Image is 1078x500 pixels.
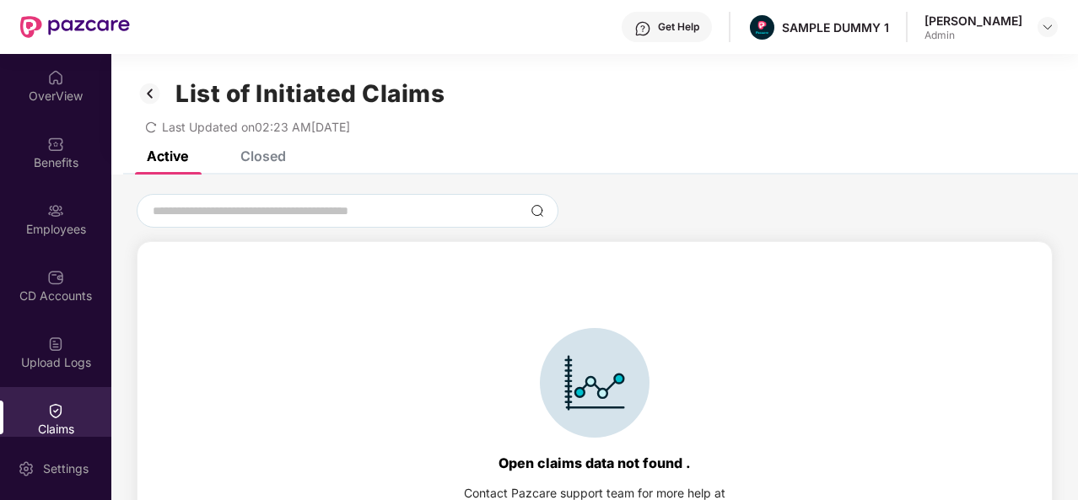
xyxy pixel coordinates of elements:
span: redo [145,120,157,134]
div: [PERSON_NAME] [924,13,1022,29]
img: svg+xml;base64,PHN2ZyBpZD0iU2V0dGluZy0yMHgyMCIgeG1sbnM9Imh0dHA6Ly93d3cudzMub3JnLzIwMDAvc3ZnIiB3aW... [18,460,35,477]
img: Pazcare_Alternative_logo-01-01.png [750,15,774,40]
img: svg+xml;base64,PHN2ZyBpZD0iSWNvbl9DbGFpbSIgZGF0YS1uYW1lPSJJY29uIENsYWltIiB4bWxucz0iaHR0cDovL3d3dy... [540,328,649,438]
img: svg+xml;base64,PHN2ZyBpZD0iSGVscC0zMngzMiIgeG1sbnM9Imh0dHA6Ly93d3cudzMub3JnLzIwMDAvc3ZnIiB3aWR0aD... [634,20,651,37]
div: Get Help [658,20,699,34]
img: svg+xml;base64,PHN2ZyBpZD0iVXBsb2FkX0xvZ3MiIGRhdGEtbmFtZT0iVXBsb2FkIExvZ3MiIHhtbG5zPSJodHRwOi8vd3... [47,336,64,352]
img: svg+xml;base64,PHN2ZyBpZD0iU2VhcmNoLTMyeDMyIiB4bWxucz0iaHR0cDovL3d3dy53My5vcmcvMjAwMC9zdmciIHdpZH... [531,204,544,218]
div: Closed [240,148,286,164]
div: Active [147,148,188,164]
div: Open claims data not found . [499,454,691,471]
span: Last Updated on 02:23 AM[DATE] [162,120,350,134]
img: svg+xml;base64,PHN2ZyB3aWR0aD0iMzIiIGhlaWdodD0iMzIiIHZpZXdCb3g9IjAgMCAzMiAzMiIgZmlsbD0ibm9uZSIgeG... [137,79,164,108]
div: SAMPLE DUMMY 1 [782,19,889,35]
img: svg+xml;base64,PHN2ZyBpZD0iRW1wbG95ZWVzIiB4bWxucz0iaHR0cDovL3d3dy53My5vcmcvMjAwMC9zdmciIHdpZHRoPS... [47,202,64,219]
img: svg+xml;base64,PHN2ZyBpZD0iQ0RfQWNjb3VudHMiIGRhdGEtbmFtZT0iQ0QgQWNjb3VudHMiIHhtbG5zPSJodHRwOi8vd3... [47,269,64,286]
img: svg+xml;base64,PHN2ZyBpZD0iRHJvcGRvd24tMzJ4MzIiIHhtbG5zPSJodHRwOi8vd3d3LnczLm9yZy8yMDAwL3N2ZyIgd2... [1041,20,1054,34]
div: Admin [924,29,1022,42]
img: svg+xml;base64,PHN2ZyBpZD0iQmVuZWZpdHMiIHhtbG5zPSJodHRwOi8vd3d3LnczLm9yZy8yMDAwL3N2ZyIgd2lkdGg9Ij... [47,136,64,153]
img: New Pazcare Logo [20,16,130,38]
div: Settings [38,460,94,477]
h1: List of Initiated Claims [175,79,445,108]
img: svg+xml;base64,PHN2ZyBpZD0iQ2xhaW0iIHhtbG5zPSJodHRwOi8vd3d3LnczLm9yZy8yMDAwL3N2ZyIgd2lkdGg9IjIwIi... [47,402,64,419]
img: svg+xml;base64,PHN2ZyBpZD0iSG9tZSIgeG1sbnM9Imh0dHA6Ly93d3cudzMub3JnLzIwMDAvc3ZnIiB3aWR0aD0iMjAiIG... [47,69,64,86]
